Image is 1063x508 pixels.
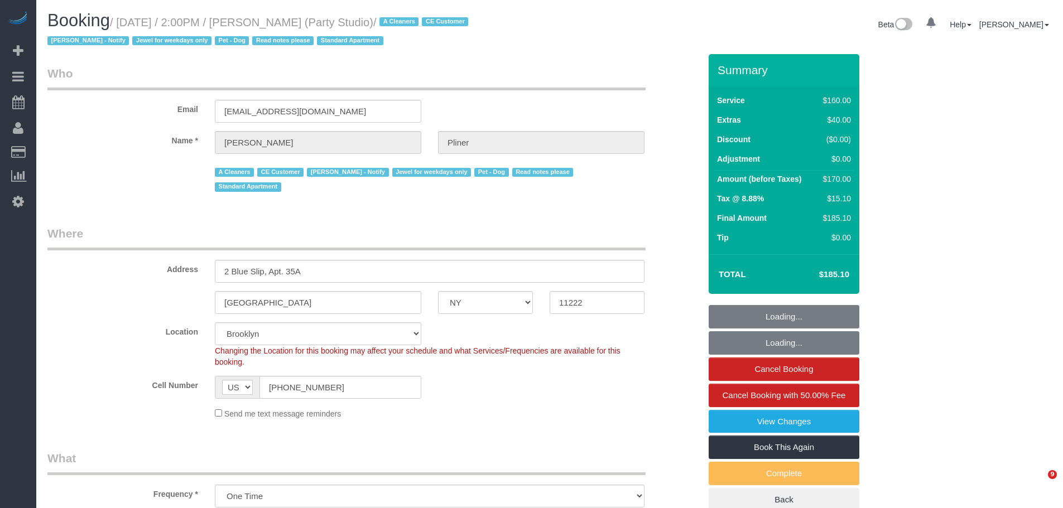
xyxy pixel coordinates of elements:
a: Beta [878,20,913,29]
a: Cancel Booking [709,357,859,381]
span: 9 [1048,470,1057,479]
a: Cancel Booking with 50.00% Fee [709,384,859,407]
label: Tax @ 8.88% [717,193,764,204]
label: Cell Number [39,376,206,391]
span: CE Customer [422,17,468,26]
span: A Cleaners [215,168,254,177]
span: Jewel for weekdays only [392,168,472,177]
span: Read notes please [512,168,574,177]
label: Service [717,95,745,106]
span: CE Customer [257,168,304,177]
span: Read notes please [252,36,314,45]
img: New interface [894,18,912,32]
span: [PERSON_NAME] - Notify [47,36,129,45]
input: Last Name [438,131,644,154]
div: $185.10 [819,212,851,224]
span: Pet - Dog [474,168,508,177]
input: Email [215,100,421,123]
a: [PERSON_NAME] [979,20,1049,29]
span: Booking [47,11,110,30]
div: $0.00 [819,153,851,165]
label: Final Amount [717,212,767,224]
div: $170.00 [819,173,851,185]
input: Zip Code [550,291,644,314]
label: Frequency * [39,485,206,500]
div: $15.10 [819,193,851,204]
img: Automaid Logo [7,11,29,27]
legend: What [47,450,646,475]
span: Standard Apartment [215,182,281,191]
input: Cell Number [259,376,421,399]
label: Location [39,322,206,337]
a: View Changes [709,410,859,433]
span: Pet - Dog [215,36,249,45]
label: Tip [717,232,729,243]
iframe: Intercom live chat [1025,470,1052,497]
a: Help [950,20,971,29]
label: Address [39,260,206,275]
label: Adjustment [717,153,760,165]
input: First Name [215,131,421,154]
span: [PERSON_NAME] - Notify [307,168,388,177]
legend: Who [47,65,646,90]
div: $40.00 [819,114,851,125]
legend: Where [47,225,646,250]
input: City [215,291,421,314]
label: Extras [717,114,741,125]
a: Book This Again [709,436,859,459]
label: Discount [717,134,751,145]
strong: Total [719,269,746,279]
label: Name * [39,131,206,146]
h4: $185.10 [786,270,849,279]
span: Changing the Location for this booking may affect your schedule and what Services/Frequencies are... [215,346,621,366]
div: $0.00 [819,232,851,243]
span: Send me text message reminders [224,409,341,418]
span: Jewel for weekdays only [132,36,211,45]
span: Cancel Booking with 50.00% Fee [723,390,846,400]
label: Email [39,100,206,115]
span: Standard Apartment [317,36,383,45]
iframe: Intercom notifications message [840,400,1063,478]
div: ($0.00) [819,134,851,145]
small: / [DATE] / 2:00PM / [PERSON_NAME] (Party Studio) [47,16,472,47]
label: Amount (before Taxes) [717,173,801,185]
h3: Summary [718,64,854,76]
span: A Cleaners [379,17,419,26]
div: $160.00 [819,95,851,106]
